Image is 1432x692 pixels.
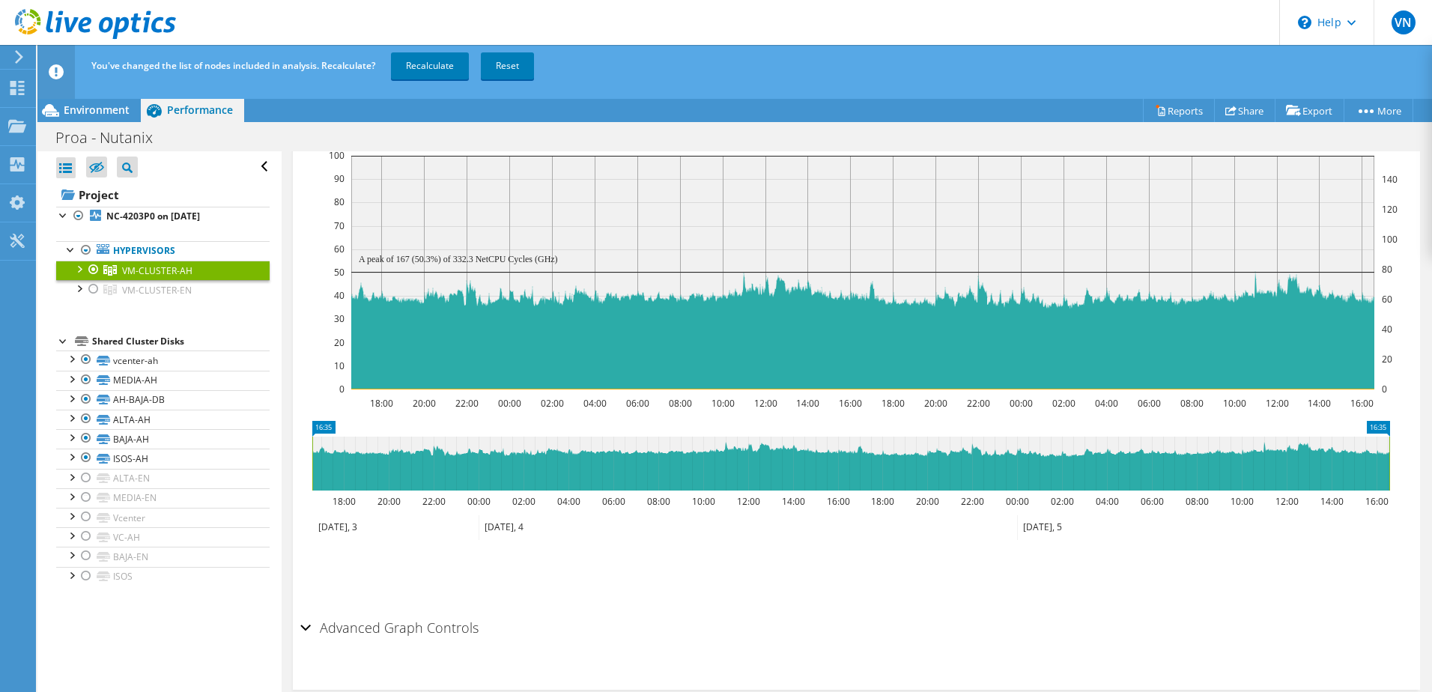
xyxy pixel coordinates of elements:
span: VN [1392,10,1416,34]
text: 02:00 [512,495,535,508]
text: 70 [334,219,345,232]
text: 04:00 [1094,397,1117,410]
text: A peak of 167 (50.3%) of 332.3 NetCPU Cycles (GHz) [359,254,558,264]
a: MEDIA-AH [56,371,270,390]
text: 30 [334,312,345,325]
text: 100 [1382,233,1398,246]
text: 22:00 [966,397,989,410]
a: NC-4203P0 on [DATE] [56,207,270,226]
a: ALTA-EN [56,469,270,488]
text: 10:00 [1230,495,1253,508]
text: 14:00 [795,397,819,410]
text: 00:00 [497,397,521,410]
text: 20:00 [377,495,400,508]
text: 60 [334,243,345,255]
text: 08:00 [1185,495,1208,508]
text: 08:00 [668,397,691,410]
text: 80 [334,195,345,208]
span: Environment [64,103,130,117]
a: VM-CLUSTER-EN [56,280,270,300]
text: 40 [1382,323,1392,336]
text: 08:00 [646,495,670,508]
text: 06:00 [601,495,625,508]
text: 20:00 [915,495,938,508]
text: 04:00 [556,495,580,508]
text: 18:00 [881,397,904,410]
text: 0 [1382,383,1387,395]
text: 16:00 [838,397,861,410]
a: MEDIA-EN [56,488,270,508]
a: ALTA-AH [56,410,270,429]
text: 00:00 [1009,397,1032,410]
text: 12:00 [753,397,777,410]
text: 12:00 [1275,495,1298,508]
a: Export [1275,99,1344,122]
text: 60 [1382,293,1392,306]
text: 02:00 [1052,397,1075,410]
text: 100 [329,149,345,162]
text: 14:00 [1320,495,1343,508]
a: Reset [481,52,534,79]
text: 18:00 [369,397,392,410]
text: 10 [334,359,345,372]
text: 00:00 [1005,495,1028,508]
span: VM-CLUSTER-AH [122,264,192,277]
a: ISOS [56,567,270,586]
a: BAJA-AH [56,429,270,449]
text: 04:00 [583,397,606,410]
text: 50 [334,266,345,279]
text: 80 [1382,263,1392,276]
text: 06:00 [625,397,649,410]
text: 16:00 [826,495,849,508]
text: 00:00 [467,495,490,508]
text: 140 [1382,173,1398,186]
h2: Advanced Graph Controls [300,613,479,643]
a: AH-BAJA-DB [56,390,270,410]
b: NC-4203P0 on [DATE] [106,210,200,222]
a: BAJA-EN [56,547,270,566]
text: 04:00 [1095,495,1118,508]
span: Performance [167,103,233,117]
text: 16:00 [1365,495,1388,508]
text: 10:00 [691,495,715,508]
text: 22:00 [960,495,983,508]
a: More [1344,99,1413,122]
text: 08:00 [1180,397,1203,410]
a: Hypervisors [56,241,270,261]
text: 10:00 [1222,397,1246,410]
text: 20 [334,336,345,349]
div: Shared Cluster Disks [92,333,270,350]
a: Reports [1143,99,1215,122]
text: 20:00 [923,397,947,410]
text: 20 [1382,353,1392,365]
text: 16:00 [1350,397,1373,410]
a: VM-CLUSTER-AH [56,261,270,280]
text: 14:00 [781,495,804,508]
text: 90 [334,172,345,185]
a: vcenter-ah [56,350,270,370]
text: 20:00 [412,397,435,410]
text: 18:00 [332,495,355,508]
text: 02:00 [1050,495,1073,508]
text: 06:00 [1140,495,1163,508]
text: 18:00 [870,495,894,508]
text: 120 [1382,203,1398,216]
span: VM-CLUSTER-EN [122,284,192,297]
text: 10:00 [711,397,734,410]
a: Recalculate [391,52,469,79]
a: VC-AH [56,527,270,547]
a: Project [56,183,270,207]
text: 02:00 [540,397,563,410]
text: 14:00 [1307,397,1330,410]
text: 0 [339,383,345,395]
text: 06:00 [1137,397,1160,410]
a: ISOS-AH [56,449,270,468]
text: 22:00 [455,397,478,410]
text: 22:00 [422,495,445,508]
text: 12:00 [736,495,759,508]
text: 40 [334,289,345,302]
a: Share [1214,99,1275,122]
h1: Proa - Nutanix [49,130,176,146]
span: You've changed the list of nodes included in analysis. Recalculate? [91,59,375,72]
svg: \n [1298,16,1311,29]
